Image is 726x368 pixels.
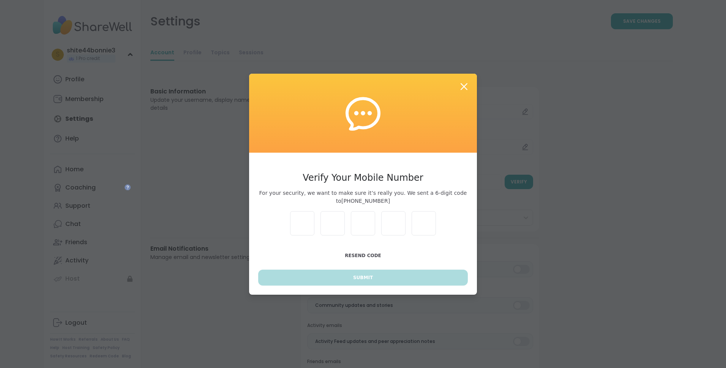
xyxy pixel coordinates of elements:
[125,184,131,190] iframe: Spotlight
[258,270,468,286] button: Submit
[258,189,468,205] span: For your security, we want to make sure it’s really you. We sent a 6-digit code to [PHONE_NUMBER]
[353,274,373,281] span: Submit
[258,248,468,264] button: Resend Code
[345,253,381,258] span: Resend Code
[258,171,468,185] h3: Verify Your Mobile Number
